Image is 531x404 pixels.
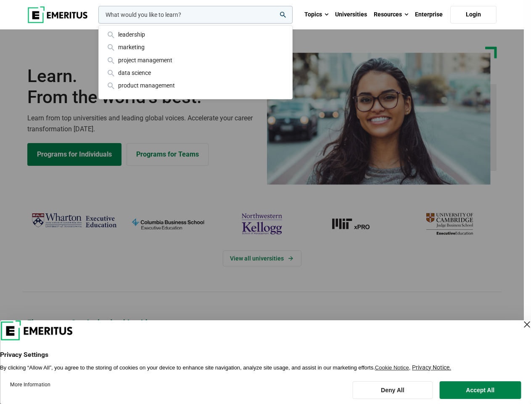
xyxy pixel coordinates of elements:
[106,30,285,39] div: leadership
[106,43,285,52] div: marketing
[450,6,497,24] a: Login
[106,81,285,90] div: product management
[106,56,285,65] div: project management
[106,68,285,77] div: data science
[98,6,293,24] input: woocommerce-product-search-field-0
